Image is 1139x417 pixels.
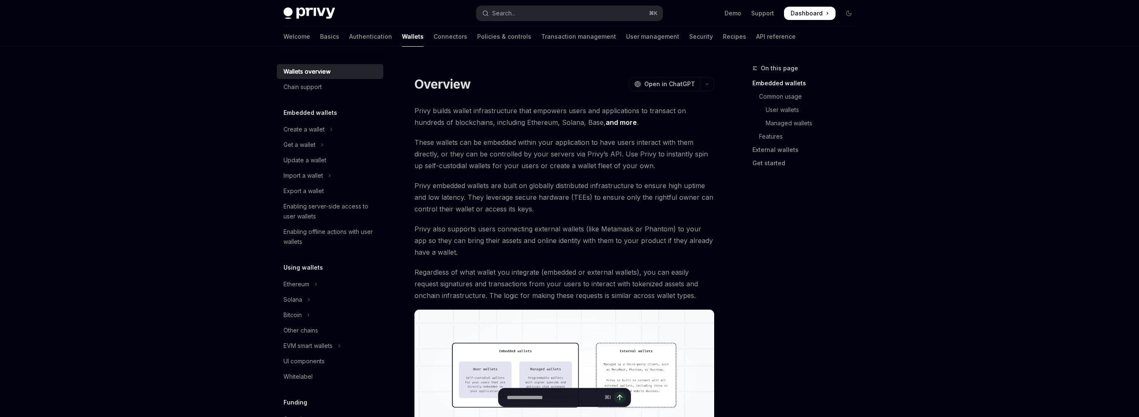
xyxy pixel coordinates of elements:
span: These wallets can be embedded within your application to have users interact with them directly, ... [414,137,714,171]
h5: Embedded wallets [284,108,337,118]
a: Chain support [277,79,383,94]
div: Whitelabel [284,372,313,382]
div: Create a wallet [284,124,325,134]
a: Connectors [434,27,467,47]
button: Toggle Create a wallet section [277,122,383,137]
button: Send message [614,392,626,403]
img: dark logo [284,7,335,19]
div: Search... [492,8,515,18]
a: Security [689,27,713,47]
button: Toggle Solana section [277,292,383,307]
h5: Using wallets [284,263,323,273]
a: Update a wallet [277,153,383,168]
a: and more [606,118,637,127]
a: Common usage [752,90,862,103]
span: Privy also supports users connecting external wallets (like Metamask or Phantom) to your app so t... [414,223,714,258]
a: Whitelabel [277,369,383,384]
div: Import a wallet [284,171,323,181]
a: Wallets overview [277,64,383,79]
div: Bitcoin [284,310,302,320]
span: Regardless of what wallet you integrate (embedded or external wallets), you can easily request si... [414,266,714,301]
div: Solana [284,295,302,305]
button: Toggle dark mode [842,7,855,20]
button: Toggle EVM smart wallets section [277,338,383,353]
input: Ask a question... [507,388,601,407]
button: Toggle Import a wallet section [277,168,383,183]
span: Privy embedded wallets are built on globally distributed infrastructure to ensure high uptime and... [414,180,714,215]
h5: Funding [284,397,307,407]
span: ⌘ K [649,10,658,17]
a: User wallets [752,103,862,117]
div: Export a wallet [284,186,324,196]
div: UI components [284,356,325,366]
span: Privy builds wallet infrastructure that empowers users and applications to transact on hundreds o... [414,105,714,128]
div: Enabling server-side access to user wallets [284,201,378,221]
button: Toggle Bitcoin section [277,308,383,323]
button: Open in ChatGPT [629,77,700,91]
button: Open search [476,6,663,21]
div: Chain support [284,82,322,92]
a: Transaction management [541,27,616,47]
a: UI components [277,354,383,369]
div: Wallets overview [284,67,330,77]
div: EVM smart wallets [284,341,333,351]
div: Other chains [284,325,318,335]
a: Support [751,9,774,17]
a: Enabling server-side access to user wallets [277,199,383,224]
a: External wallets [752,143,862,156]
a: Dashboard [784,7,836,20]
a: Policies & controls [477,27,531,47]
a: Get started [752,156,862,170]
a: Recipes [723,27,746,47]
a: User management [626,27,679,47]
h1: Overview [414,77,471,92]
span: Dashboard [791,9,823,17]
a: API reference [756,27,796,47]
div: Enabling offline actions with user wallets [284,227,378,247]
div: Ethereum [284,279,309,289]
span: Open in ChatGPT [644,80,695,88]
div: Get a wallet [284,140,316,150]
a: Welcome [284,27,310,47]
button: Toggle Ethereum section [277,277,383,292]
a: Enabling offline actions with user wallets [277,224,383,249]
button: Toggle Get a wallet section [277,137,383,152]
a: Demo [725,9,741,17]
a: Export a wallet [277,184,383,199]
a: Managed wallets [752,117,862,130]
a: Features [752,130,862,143]
span: On this page [761,63,798,73]
a: Wallets [402,27,424,47]
a: Embedded wallets [752,77,862,90]
a: Authentication [349,27,392,47]
div: Update a wallet [284,155,326,165]
a: Basics [320,27,339,47]
a: Other chains [277,323,383,338]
